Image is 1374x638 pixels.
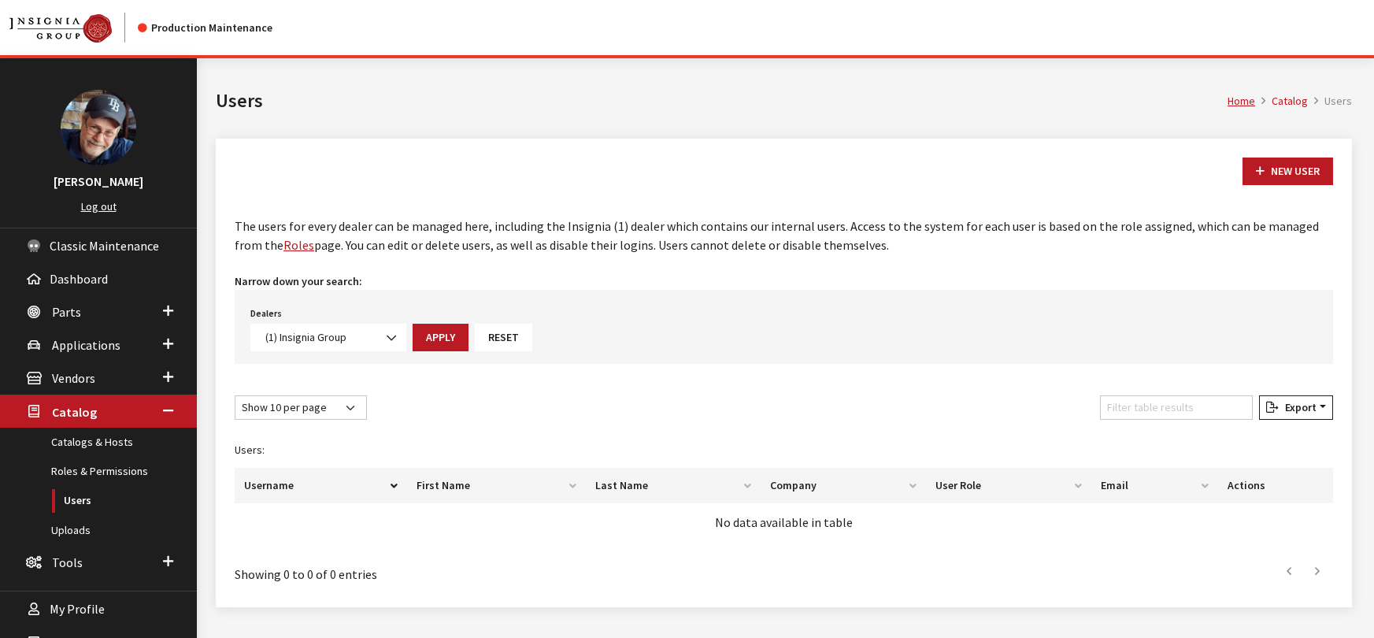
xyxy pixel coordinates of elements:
td: No data available in table [235,503,1333,541]
h4: Narrow down your search: [235,273,1333,290]
th: User Role: activate to sort column ascending [926,468,1091,503]
th: Actions [1218,468,1333,503]
a: Home [1228,94,1255,108]
p: The users for every dealer can be managed here, including the Insignia (1) dealer which contains ... [235,217,1333,254]
div: Showing 0 to 0 of 0 entries [235,554,681,584]
li: Users [1308,93,1352,109]
input: Filter table results [1100,395,1253,420]
h3: [PERSON_NAME] [16,172,181,191]
span: Vendors [52,371,95,387]
a: Log out [81,199,117,213]
th: Company: activate to sort column ascending [761,468,926,503]
label: Dealers [250,306,282,321]
span: Parts [52,304,81,320]
a: New User [1243,158,1333,185]
span: Catalog [52,404,97,420]
span: Tools [52,555,83,570]
button: Export [1259,395,1333,420]
img: Ray Goodwin [61,90,136,165]
span: Applications [52,337,120,353]
span: My Profile [50,601,105,617]
th: Email: activate to sort column ascending [1091,468,1219,503]
th: Username: activate to sort column descending [235,468,407,503]
li: Catalog [1255,93,1308,109]
span: (1) Insignia Group [261,329,396,346]
th: Last Name: activate to sort column ascending [586,468,761,503]
th: First Name: activate to sort column ascending [407,468,585,503]
img: Catalog Maintenance [9,14,112,43]
span: Dashboard [50,271,108,287]
caption: Users: [235,432,1333,468]
span: Classic Maintenance [50,238,159,254]
button: Apply [413,324,468,351]
span: Export [1279,400,1317,414]
span: (1) Insignia Group [250,324,406,351]
div: Production Maintenance [138,20,272,36]
button: Reset [475,324,532,351]
a: Insignia Group logo [9,13,138,43]
h1: Users [216,87,1228,115]
a: Roles [283,237,314,253]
